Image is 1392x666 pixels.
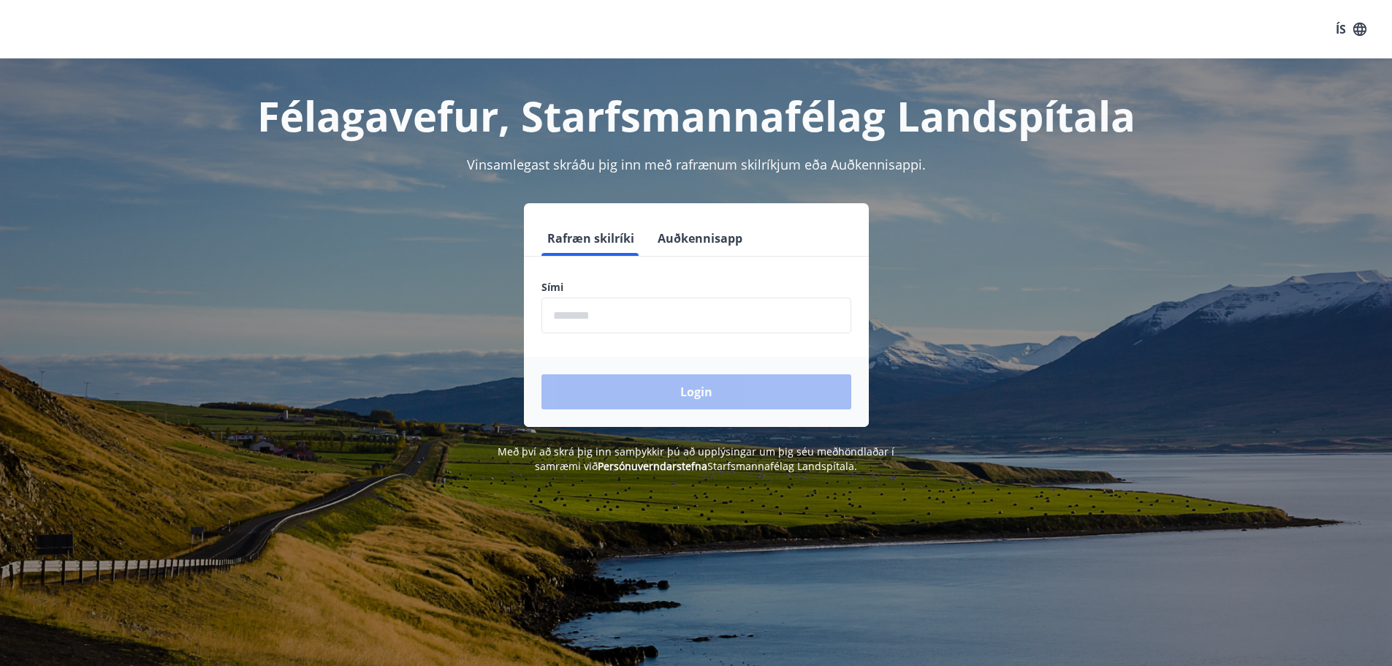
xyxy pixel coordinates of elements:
span: Vinsamlegast skráðu þig inn með rafrænum skilríkjum eða Auðkennisappi. [467,156,926,173]
h1: Félagavefur, Starfsmannafélag Landspítala [188,88,1205,143]
button: ÍS [1328,16,1374,42]
label: Sími [541,280,851,295]
button: Auðkennisapp [652,221,748,256]
button: Rafræn skilríki [541,221,640,256]
span: Með því að skrá þig inn samþykkir þú að upplýsingar um þig séu meðhöndlaðar í samræmi við Starfsm... [498,444,894,473]
a: Persónuverndarstefna [598,459,707,473]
